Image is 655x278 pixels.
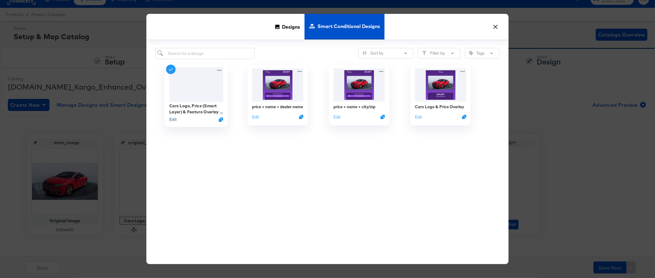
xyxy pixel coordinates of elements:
[169,116,177,122] button: Edit
[334,104,375,109] div: price + name + city/zip
[334,68,385,102] img: OlX23NWXVcYEjzictNwsSQ.jpg
[490,20,501,31] button: ×
[363,51,367,55] svg: Sliders
[415,104,464,109] div: Cars Logo & Price Overlay
[411,65,471,125] div: Cars Logo & Price OverlayEditDuplicate
[415,68,466,102] img: O_36mJvt7uvzBakvtklKnA.jpg
[381,115,385,119] svg: Duplicate
[248,65,308,125] div: price + name + dealer nameEditDuplicate
[252,68,303,102] img: YQtZdRMuTaZ6I9g8ZQ6Dwg.jpg
[155,48,255,59] input: Search for a design
[329,65,389,125] div: price + name + city/zipEditDuplicate
[169,67,223,102] img: l_text:SharpSansBold.otf_80_center:%252414%252C977%25EF%25BB%25BF%2Cco_rgb:ffffff%2Cw_567%2Ch_9
[334,114,340,120] button: Edit
[282,14,300,40] span: Designs
[219,117,223,122] svg: Duplicate
[415,114,422,120] button: Edit
[465,48,500,59] button: TagTags
[318,13,380,39] span: Smart Conditional Designs
[418,48,460,59] button: FilterFilter by
[299,115,303,119] svg: Duplicate
[422,51,427,55] svg: Filter
[165,64,228,127] div: Cars Logo, Price (Smart Layer) & Feature Overlay Smart DesignEditDuplicate
[169,103,223,115] div: Cars Logo, Price (Smart Layer) & Feature Overlay Smart Design
[252,114,259,120] button: Edit
[462,115,466,119] svg: Duplicate
[469,51,473,55] svg: Tag
[252,104,303,109] div: price + name + dealer name
[358,48,414,59] button: SlidersSort by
